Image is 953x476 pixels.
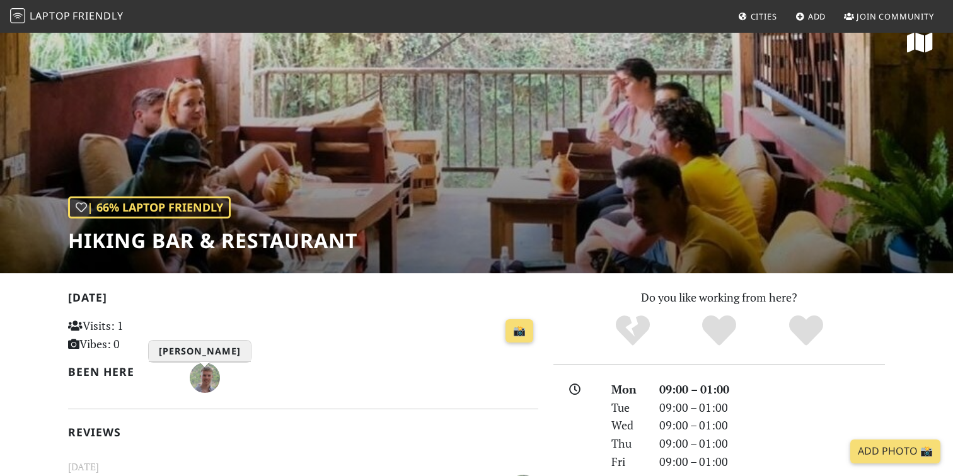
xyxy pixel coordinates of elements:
img: 5979-oliver.jpg [190,363,220,393]
div: 09:00 – 01:00 [652,399,892,417]
div: Mon [604,380,652,399]
div: Thu [604,434,652,453]
small: [DATE] [61,459,546,475]
div: Yes [676,314,763,348]
a: Join Community [839,5,939,28]
h2: Reviews [68,426,538,439]
span: Laptop [30,9,71,23]
p: Visits: 1 Vibes: 0 [68,317,215,353]
div: Tue [604,399,652,417]
div: Fri [604,453,652,471]
div: 09:00 – 01:00 [652,453,892,471]
a: 📸 [505,319,533,343]
h2: [DATE] [68,291,538,309]
h2: Been here [68,365,175,378]
div: 09:00 – 01:00 [652,380,892,399]
div: Definitely! [763,314,850,348]
span: Join Community [857,11,934,22]
div: | 66% Laptop Friendly [68,196,231,218]
a: LaptopFriendly LaptopFriendly [10,6,124,28]
span: Cities [751,11,777,22]
div: 09:00 – 01:00 [652,416,892,434]
div: 09:00 – 01:00 [652,434,892,453]
a: Cities [733,5,782,28]
h1: Hiking bar & Restaurant [68,229,357,252]
span: Oliver Donohue [190,369,220,384]
span: Friendly [72,9,123,23]
img: LaptopFriendly [10,8,25,23]
a: Add [790,5,831,28]
span: Add [808,11,826,22]
h3: [PERSON_NAME] [149,341,251,362]
div: Wed [604,416,652,434]
p: Do you like working from here? [553,288,885,307]
div: No [589,314,676,348]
